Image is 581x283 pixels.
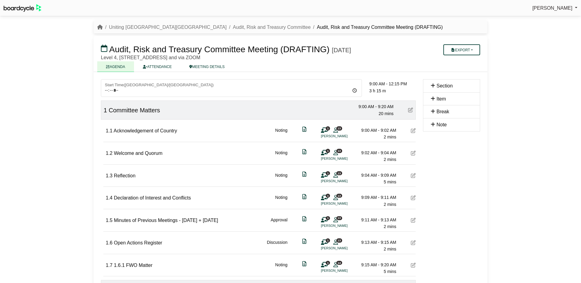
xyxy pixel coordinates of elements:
[336,216,342,220] span: 13
[106,240,112,245] span: 1.6
[326,171,330,175] span: 1
[384,269,396,274] span: 5 mins
[104,107,107,114] span: 1
[354,172,396,179] div: 9:04 AM - 9:09 AM
[109,45,329,54] span: Audit, Risk and Treasury Committee Meeting (DRAFTING)
[351,103,394,110] div: 9:00 AM - 9:20 AM
[106,151,112,156] span: 1.2
[106,218,112,223] span: 1.5
[275,172,287,186] div: Noting
[336,238,342,242] span: 13
[321,246,366,251] li: [PERSON_NAME]
[354,127,396,134] div: 9:00 AM - 9:02 AM
[321,156,366,161] li: [PERSON_NAME]
[321,134,366,139] li: [PERSON_NAME]
[326,261,330,265] span: 1
[275,261,287,275] div: Noting
[336,261,342,265] span: 14
[106,195,112,200] span: 1.4
[321,179,366,184] li: [PERSON_NAME]
[180,61,233,72] a: MEETING DETAILS
[369,88,386,93] span: 3 h 15 m
[443,44,480,55] button: Export
[336,126,342,130] span: 13
[114,173,136,178] span: Reflection
[275,149,287,163] div: Noting
[326,216,330,220] span: 1
[354,194,396,201] div: 9:09 AM - 9:11 AM
[379,111,394,116] span: 20 mins
[326,126,330,130] span: 1
[321,223,366,228] li: [PERSON_NAME]
[233,25,311,30] a: Audit, Risk and Treasury Committee
[436,122,447,127] span: Note
[114,195,191,200] span: Declaration of Interest and Conflicts
[436,83,452,88] span: Section
[114,263,153,268] span: 1.6.1 FWO Matter
[114,218,218,223] span: Minutes of Previous Meetings - [DATE] + [DATE]
[336,149,342,153] span: 13
[114,151,163,156] span: Welcome and Quorum
[384,202,396,207] span: 2 mins
[101,55,200,60] span: Level 4, [STREET_ADDRESS] and via ZOOM
[311,23,443,31] li: Audit, Risk and Treasury Committee Meeting (DRAFTING)
[332,46,351,54] div: [DATE]
[384,135,396,139] span: 2 mins
[384,157,396,162] span: 2 mins
[106,173,112,178] span: 1.3
[436,96,446,101] span: Item
[97,61,134,72] a: AGENDA
[271,217,287,230] div: Approval
[532,5,572,11] span: [PERSON_NAME]
[97,23,443,31] nav: breadcrumb
[106,128,112,133] span: 1.1
[4,4,41,12] img: BoardcycleBlackGreen-aaafeed430059cb809a45853b8cf6d952af9d84e6e89e1f1685b34bfd5cb7d64.svg
[384,224,396,229] span: 2 mins
[369,80,416,87] div: 9:00 AM - 12:15 PM
[326,194,330,198] span: 1
[436,109,449,114] span: Break
[354,149,396,156] div: 9:02 AM - 9:04 AM
[267,239,287,253] div: Discussion
[384,179,396,184] span: 5 mins
[134,61,180,72] a: ATTENDANCE
[532,4,577,12] a: [PERSON_NAME]
[275,194,287,208] div: Noting
[336,194,342,198] span: 13
[384,247,396,251] span: 2 mins
[275,127,287,141] div: Noting
[354,239,396,246] div: 9:13 AM - 9:15 AM
[321,268,366,273] li: [PERSON_NAME]
[321,201,366,206] li: [PERSON_NAME]
[114,240,162,245] span: Open Actions Register
[336,171,342,175] span: 13
[326,238,330,242] span: 1
[109,107,160,114] span: Committee Matters
[354,217,396,223] div: 9:11 AM - 9:13 AM
[106,263,112,268] span: 1.7
[326,149,330,153] span: 1
[114,128,177,133] span: Acknowledgement of Country
[354,261,396,268] div: 9:15 AM - 9:20 AM
[109,25,226,30] a: Uniting [GEOGRAPHIC_DATA][GEOGRAPHIC_DATA]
